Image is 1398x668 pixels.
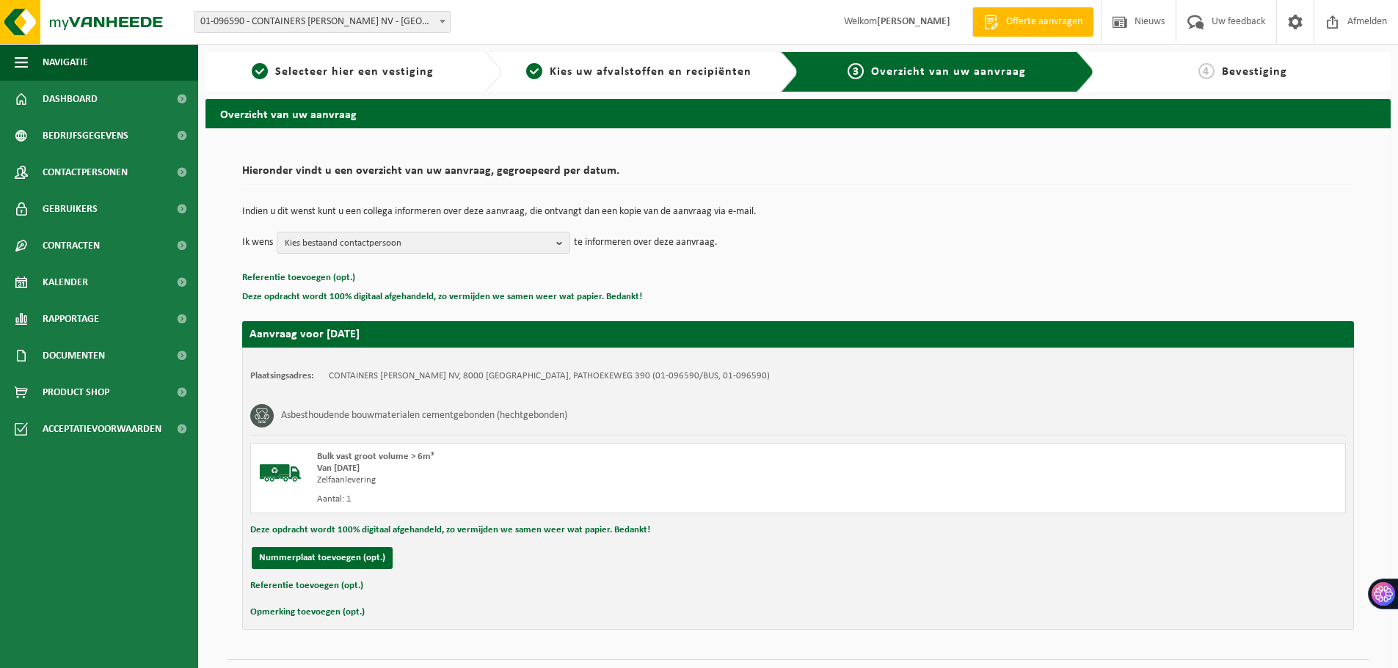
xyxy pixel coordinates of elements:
a: 1Selecteer hier een vestiging [213,63,473,81]
button: Referentie toevoegen (opt.) [250,576,363,595]
p: Indien u dit wenst kunt u een collega informeren over deze aanvraag, die ontvangt dan een kopie v... [242,207,1354,217]
div: Aantal: 1 [317,493,857,505]
button: Referentie toevoegen (opt.) [242,268,355,287]
h2: Hieronder vindt u een overzicht van uw aanvraag, gegroepeerd per datum. [242,165,1354,185]
span: Dashboard [43,81,98,117]
span: 01-096590 - CONTAINERS JAN HAECK NV - BRUGGE [194,11,451,33]
span: Bulk vast groot volume > 6m³ [317,452,434,461]
td: CONTAINERS [PERSON_NAME] NV, 8000 [GEOGRAPHIC_DATA], PATHOEKEWEG 390 (01-096590/BUS, 01-096590) [329,370,770,382]
span: Contactpersonen [43,154,128,191]
span: 1 [252,63,268,79]
button: Kies bestaand contactpersoon [277,232,570,254]
span: 01-096590 - CONTAINERS JAN HAECK NV - BRUGGE [194,12,450,32]
strong: Plaatsingsadres: [250,371,314,381]
span: Kies bestaand contactpersoon [285,232,550,254]
p: te informeren over deze aanvraag. [574,232,718,254]
span: Selecteer hier een vestiging [275,66,434,78]
span: 3 [848,63,864,79]
strong: Van [DATE] [317,463,360,473]
span: Kies uw afvalstoffen en recipiënten [550,66,751,78]
span: Kalender [43,264,88,301]
span: 2 [526,63,542,79]
span: 4 [1198,63,1215,79]
span: Acceptatievoorwaarden [43,411,161,447]
strong: Aanvraag voor [DATE] [250,329,360,340]
span: Gebruikers [43,191,98,227]
span: Overzicht van uw aanvraag [871,66,1026,78]
span: Bedrijfsgegevens [43,117,128,154]
span: Product Shop [43,374,109,411]
h2: Overzicht van uw aanvraag [205,99,1391,128]
span: Navigatie [43,44,88,81]
button: Nummerplaat toevoegen (opt.) [252,547,393,569]
span: Rapportage [43,301,99,337]
div: Zelfaanlevering [317,474,857,486]
a: 2Kies uw afvalstoffen en recipiënten [509,63,769,81]
span: Offerte aanvragen [1002,15,1086,29]
span: Bevestiging [1222,66,1287,78]
span: Contracten [43,227,100,264]
p: Ik wens [242,232,273,254]
img: BL-SO-LV.png [258,451,302,495]
button: Deze opdracht wordt 100% digitaal afgehandeld, zo vermijden we samen weer wat papier. Bedankt! [250,521,650,540]
a: Offerte aanvragen [972,7,1093,37]
strong: [PERSON_NAME] [877,16,950,27]
button: Deze opdracht wordt 100% digitaal afgehandeld, zo vermijden we samen weer wat papier. Bedankt! [242,287,642,307]
h3: Asbesthoudende bouwmaterialen cementgebonden (hechtgebonden) [281,404,567,427]
span: Documenten [43,337,105,374]
button: Opmerking toevoegen (opt.) [250,603,365,622]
